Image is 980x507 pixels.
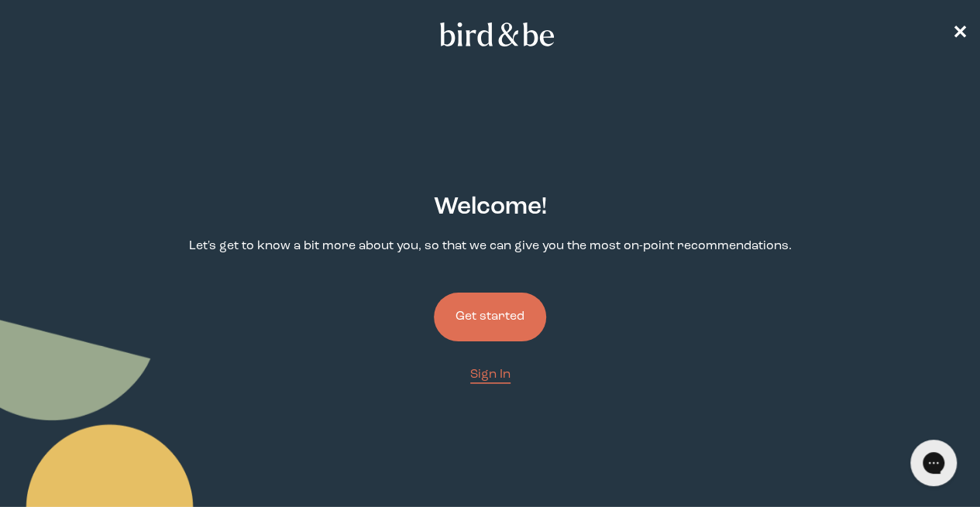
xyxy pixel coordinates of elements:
p: Let's get to know a bit more about you, so that we can give you the most on-point recommendations. [189,238,792,255]
button: Get started [434,293,546,341]
span: ✕ [952,25,968,43]
a: ✕ [952,21,968,48]
h2: Welcome ! [434,190,547,225]
a: Sign In [470,366,511,384]
a: Get started [434,268,546,366]
span: Sign In [470,368,511,381]
iframe: Gorgias live chat messenger [903,434,965,492]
